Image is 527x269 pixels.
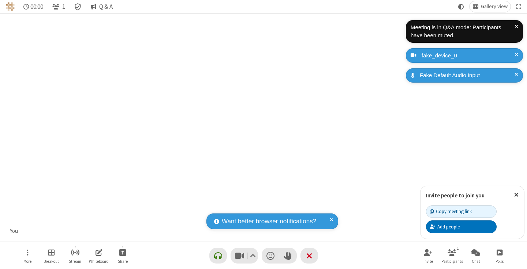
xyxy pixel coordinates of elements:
span: Polls [496,259,504,264]
span: More [23,259,31,264]
button: Stop video (⌘+Shift+V) [231,248,258,264]
button: Open menu [16,245,38,266]
span: 00:00 [30,3,43,10]
button: Open participant list [49,1,68,12]
button: Start sharing [112,245,134,266]
span: Stream [69,259,81,264]
div: Fake Default Audio Input [417,71,517,80]
div: fake_device_0 [419,52,517,60]
button: End or leave meeting [300,248,318,264]
button: Open chat [465,245,487,266]
span: Share [118,259,128,264]
button: Using system theme [455,1,467,12]
button: Start streaming [64,245,86,266]
div: Copy meeting link [430,208,472,215]
img: QA Selenium DO NOT DELETE OR CHANGE [6,2,15,11]
button: Fullscreen [513,1,524,12]
label: Invite people to join you [426,192,485,199]
span: Want better browser notifications? [222,217,316,226]
button: Send a reaction [262,248,279,264]
span: Gallery view [481,4,508,10]
div: Meeting details Encryption enabled [71,1,85,12]
span: 1 [62,3,65,10]
span: Chat [472,259,480,264]
button: Connect your audio [209,248,227,264]
span: Whiteboard [89,259,109,264]
button: Q & A [87,1,116,12]
button: Close popover [509,186,524,204]
span: Q & A [99,3,113,10]
button: Raise hand [279,248,297,264]
button: Invite participants (⌘+Shift+I) [417,245,439,266]
div: Timer [20,1,46,12]
div: 1 [455,245,461,251]
div: Meeting is in Q&A mode: Participants have been muted. [411,23,515,40]
button: Change layout [470,1,511,12]
div: You [7,227,21,235]
button: Copy meeting link [426,205,497,218]
button: Video setting [248,248,258,264]
button: Open poll [489,245,511,266]
span: Invite [423,259,433,264]
button: Manage Breakout Rooms [40,245,62,266]
span: Breakout [44,259,59,264]
button: Open shared whiteboard [88,245,110,266]
button: Add people [426,220,497,233]
span: Participants [441,259,463,264]
button: Open participant list [441,245,463,266]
